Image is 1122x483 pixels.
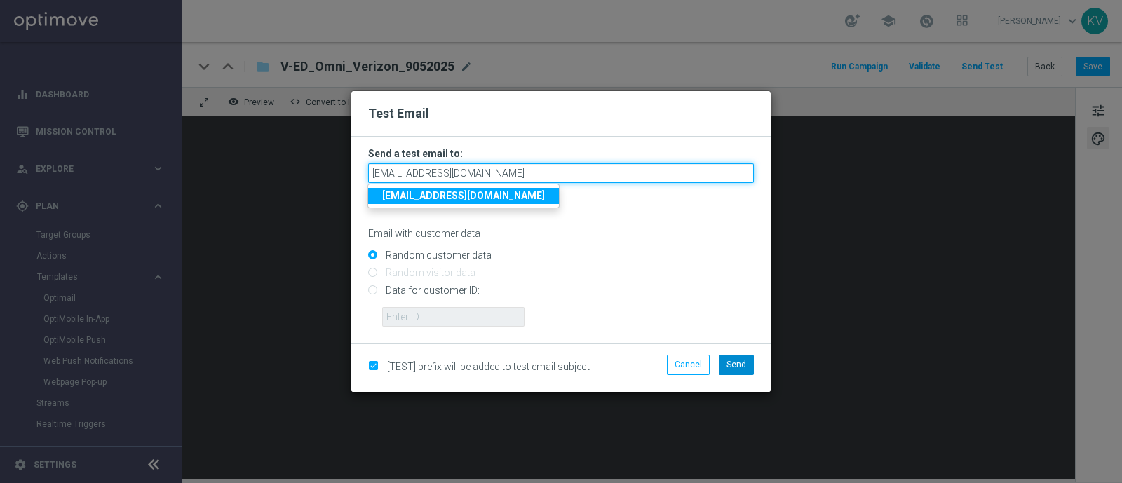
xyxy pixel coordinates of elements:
p: Email with customer data [368,227,754,240]
label: Random customer data [382,249,492,261]
span: Send [726,360,746,369]
h2: Test Email [368,105,754,122]
strong: [EMAIL_ADDRESS][DOMAIN_NAME] [382,190,545,201]
span: [TEST] prefix will be added to test email subject [387,361,590,372]
p: Separate multiple addresses with commas [368,186,754,199]
button: Send [719,355,754,374]
h3: Send a test email to: [368,147,754,160]
button: Cancel [667,355,710,374]
input: Enter ID [382,307,525,327]
a: [EMAIL_ADDRESS][DOMAIN_NAME] [368,188,559,204]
